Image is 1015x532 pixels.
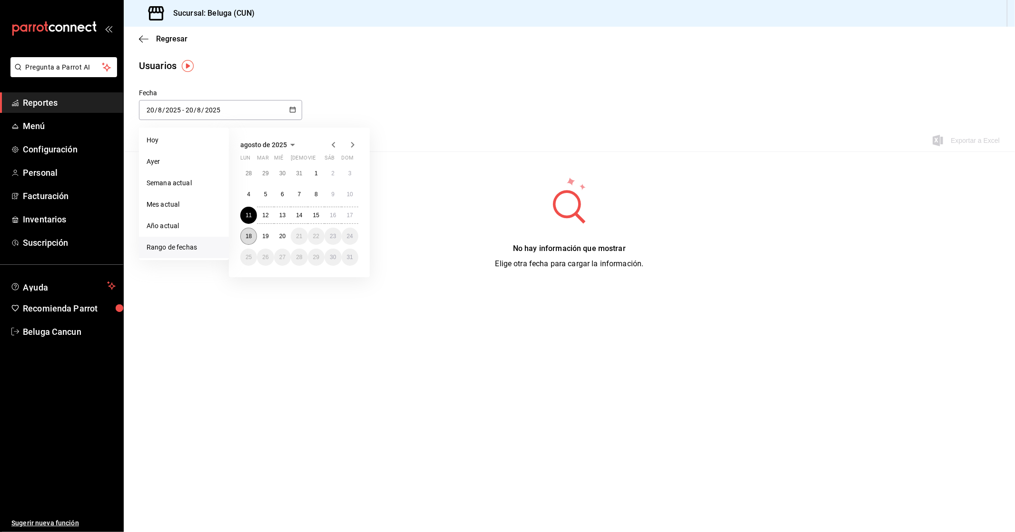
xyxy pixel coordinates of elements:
[325,155,335,165] abbr: sábado
[262,233,268,240] abbr: 19 de agosto de 2025
[240,207,257,224] button: 11 de agosto de 2025
[257,155,268,165] abbr: martes
[202,106,205,114] span: /
[23,190,116,202] span: Facturación
[313,233,319,240] abbr: 22 de agosto de 2025
[291,155,347,165] abbr: jueves
[262,170,268,177] abbr: 29 de julio de 2025
[240,139,298,151] button: agosto de 2025
[257,207,274,224] button: 12 de agosto de 2025
[262,254,268,261] abbr: 26 de agosto de 2025
[308,186,325,203] button: 8 de agosto de 2025
[330,233,336,240] abbr: 23 de agosto de 2025
[139,151,229,172] li: Ayer
[308,207,325,224] button: 15 de agosto de 2025
[158,106,162,114] input: Month
[331,170,335,177] abbr: 2 de agosto de 2025
[240,165,257,182] button: 28 de julio de 2025
[313,212,319,219] abbr: 15 de agosto de 2025
[240,249,257,266] button: 25 de agosto de 2025
[296,254,302,261] abbr: 28 de agosto de 2025
[247,191,250,198] abbr: 4 de agosto de 2025
[257,186,274,203] button: 5 de agosto de 2025
[291,207,307,224] button: 14 de agosto de 2025
[23,325,116,338] span: Beluga Cancun
[194,106,197,114] span: /
[166,8,255,19] h3: Sucursal: Beluga (CUN)
[347,191,353,198] abbr: 10 de agosto de 2025
[11,518,116,528] span: Sugerir nueva función
[279,212,286,219] abbr: 13 de agosto de 2025
[291,165,307,182] button: 31 de julio de 2025
[10,57,117,77] button: Pregunta a Parrot AI
[182,60,194,72] button: Tooltip marker
[23,143,116,156] span: Configuración
[308,155,315,165] abbr: viernes
[205,106,221,114] input: Year
[279,170,286,177] abbr: 30 de julio de 2025
[139,88,302,98] div: Fecha
[325,249,341,266] button: 30 de agosto de 2025
[279,254,286,261] abbr: 27 de agosto de 2025
[23,302,116,315] span: Recomienda Parrot
[315,170,318,177] abbr: 1 de agosto de 2025
[347,254,353,261] abbr: 31 de agosto de 2025
[325,207,341,224] button: 16 de agosto de 2025
[325,186,341,203] button: 9 de agosto de 2025
[246,254,252,261] abbr: 25 de agosto de 2025
[495,259,644,268] span: Elige otra fecha para cargar la información.
[325,165,341,182] button: 2 de agosto de 2025
[139,130,229,151] li: Hoy
[23,96,116,109] span: Reportes
[495,243,644,254] div: No hay información que mostrar
[330,254,336,261] abbr: 30 de agosto de 2025
[23,280,103,291] span: Ayuda
[26,62,102,72] span: Pregunta a Parrot AI
[139,194,229,215] li: Mes actual
[308,165,325,182] button: 1 de agosto de 2025
[313,254,319,261] abbr: 29 de agosto de 2025
[182,106,184,114] span: -
[156,34,187,43] span: Regresar
[291,249,307,266] button: 28 de agosto de 2025
[315,191,318,198] abbr: 8 de agosto de 2025
[296,212,302,219] abbr: 14 de agosto de 2025
[347,233,353,240] abbr: 24 de agosto de 2025
[23,213,116,226] span: Inventarios
[342,228,358,245] button: 24 de agosto de 2025
[296,170,302,177] abbr: 31 de julio de 2025
[308,249,325,266] button: 29 de agosto de 2025
[23,120,116,132] span: Menú
[246,170,252,177] abbr: 28 de julio de 2025
[246,212,252,219] abbr: 11 de agosto de 2025
[162,106,165,114] span: /
[291,186,307,203] button: 7 de agosto de 2025
[257,228,274,245] button: 19 de agosto de 2025
[281,191,284,198] abbr: 6 de agosto de 2025
[23,236,116,249] span: Suscripción
[298,191,301,198] abbr: 7 de agosto de 2025
[279,233,286,240] abbr: 20 de agosto de 2025
[240,228,257,245] button: 18 de agosto de 2025
[240,141,287,149] span: agosto de 2025
[139,59,177,73] div: Usuarios
[274,228,291,245] button: 20 de agosto de 2025
[296,233,302,240] abbr: 21 de agosto de 2025
[274,186,291,203] button: 6 de agosto de 2025
[155,106,158,114] span: /
[347,212,353,219] abbr: 17 de agosto de 2025
[139,215,229,237] li: Año actual
[139,237,229,258] li: Rango de fechas
[308,228,325,245] button: 22 de agosto de 2025
[23,166,116,179] span: Personal
[257,249,274,266] button: 26 de agosto de 2025
[330,212,336,219] abbr: 16 de agosto de 2025
[240,155,250,165] abbr: lunes
[146,106,155,114] input: Day
[325,228,341,245] button: 23 de agosto de 2025
[274,165,291,182] button: 30 de julio de 2025
[274,155,283,165] abbr: miércoles
[342,155,354,165] abbr: domingo
[348,170,352,177] abbr: 3 de agosto de 2025
[185,106,194,114] input: Day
